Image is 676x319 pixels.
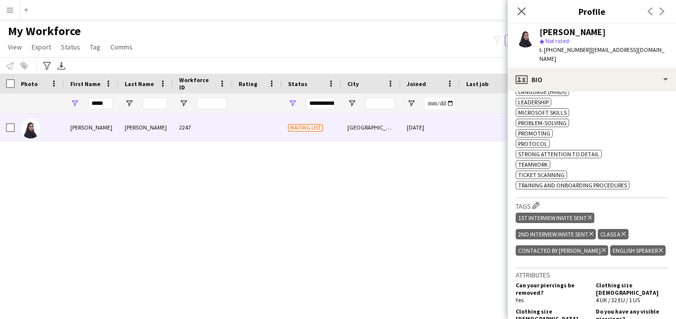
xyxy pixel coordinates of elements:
[347,99,356,108] button: Open Filter Menu
[288,80,307,88] span: Status
[516,200,668,211] h3: Tags
[88,97,113,109] input: First Name Filter Input
[70,99,79,108] button: Open Filter Menu
[21,80,38,88] span: Photo
[518,161,548,168] span: Teamwork
[596,281,668,296] h5: Clothing size [DEMOGRAPHIC_DATA]
[518,182,627,189] span: Training and onboarding procedures
[90,43,100,51] span: Tag
[365,97,395,109] input: City Filter Input
[596,296,640,304] span: 4 UK / 32 EU / 1 US
[610,245,665,256] div: English Speaker
[28,41,55,53] a: Export
[32,43,51,51] span: Export
[70,80,100,88] span: First Name
[197,97,227,109] input: Workforce ID Filter Input
[518,140,547,147] span: Protocol
[518,119,567,127] span: problem-solving
[341,114,401,141] div: [GEOGRAPHIC_DATA]
[239,80,257,88] span: Rating
[143,97,167,109] input: Last Name Filter Input
[545,37,569,45] span: Not rated
[516,229,596,239] div: 2nd interview invite sent
[288,99,297,108] button: Open Filter Menu
[516,296,524,304] span: Yes
[125,80,154,88] span: Last Name
[8,24,81,39] span: My Workforce
[539,46,591,53] span: t. [PHONE_NUMBER]
[179,99,188,108] button: Open Filter Menu
[516,245,608,256] div: Contacted by [PERSON_NAME]
[518,98,549,106] span: Leadership
[173,114,233,141] div: 2247
[508,5,676,18] h3: Profile
[21,119,41,138] img: Anusha Sohail
[518,88,567,95] span: Language (Hindi)
[539,28,606,37] div: [PERSON_NAME]
[125,99,134,108] button: Open Filter Menu
[57,41,84,53] a: Status
[347,80,359,88] span: City
[288,124,323,132] span: Waiting list
[106,41,137,53] a: Comms
[516,271,668,279] h3: Attributes
[179,76,215,91] span: Workforce ID
[110,43,133,51] span: Comms
[41,60,53,72] app-action-btn: Advanced filters
[505,35,554,46] button: Everyone2,362
[518,150,599,158] span: Strong attention to detail
[8,43,22,51] span: View
[407,80,426,88] span: Joined
[64,114,119,141] div: [PERSON_NAME]
[518,130,550,137] span: Promoting
[86,41,104,53] a: Tag
[61,43,80,51] span: Status
[516,213,594,223] div: 1st interview invite sent
[539,46,665,62] span: | [EMAIL_ADDRESS][DOMAIN_NAME]
[518,171,565,179] span: Ticket scanning
[119,114,173,141] div: [PERSON_NAME]
[518,109,567,116] span: Microsoft skills
[598,229,628,239] div: Class A
[425,97,454,109] input: Joined Filter Input
[407,99,416,108] button: Open Filter Menu
[401,114,460,141] div: [DATE]
[4,41,26,53] a: View
[55,60,67,72] app-action-btn: Export XLSX
[466,80,488,88] span: Last job
[508,68,676,91] div: Bio
[516,281,588,296] h5: Can your piercings be removed?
